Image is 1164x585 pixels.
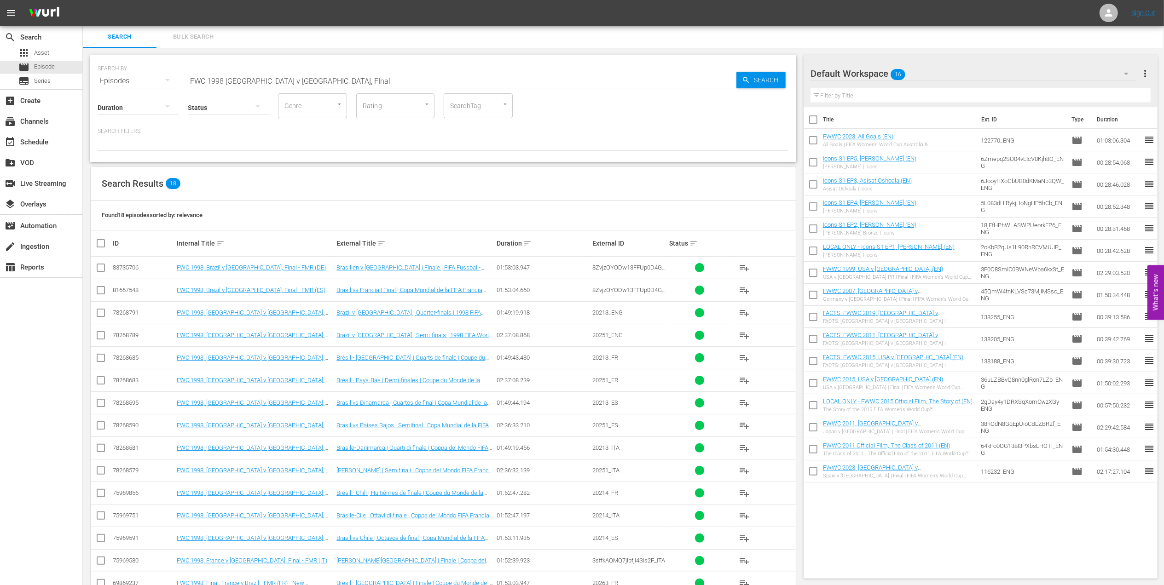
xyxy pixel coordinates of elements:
[592,377,618,384] span: 20251_FR
[5,137,16,148] span: Schedule
[1093,129,1144,151] td: 01:03:06.304
[1144,223,1155,234] span: reorder
[739,307,750,318] span: playlist_add
[739,397,750,408] span: playlist_add
[5,32,16,43] span: Search
[592,399,618,406] span: 20213_ES
[977,262,1068,284] td: 3F0O8SmIC0BWNeWba6kxSt_ENG
[733,279,755,301] button: playlist_add
[336,354,489,375] a: Brésil - [GEOGRAPHIC_DATA] | Quarts de finale | Coupe du Monde de la FIFA, [GEOGRAPHIC_DATA] 1998...
[113,467,174,474] div: 78268579
[497,534,590,541] div: 01:53:11.935
[977,438,1068,460] td: 64kFo0OG138I3PXbsLHOTl_ENG
[823,376,943,383] a: FWWC 2015, USA v [GEOGRAPHIC_DATA] (EN)
[113,557,174,564] div: 75969580
[823,384,973,390] div: USA v [GEOGRAPHIC_DATA] | Final | FIFA Women's World Cup Canada 2015™ | Full Match Replay
[811,61,1137,86] div: Default Workspace
[823,177,912,184] a: Icons S1 EP3, Asisat Oshoala (EN)
[336,557,490,571] a: [PERSON_NAME][GEOGRAPHIC_DATA] | Finale | Coppa del Mondo FIFA Francia 1998 | Match completo
[336,238,493,249] div: External Title
[336,287,486,300] a: Brasil vs Francia | Final | Copa Mundial de la FIFA Francia 1998™ | Partido completo
[113,512,174,519] div: 75969751
[823,274,973,280] div: USA v [GEOGRAPHIC_DATA] PR | Final | FIFA Women's World Cup [GEOGRAPHIC_DATA] 1999™ | Full Match ...
[592,489,618,496] span: 20214_FR
[733,347,755,369] button: playlist_add
[1144,267,1155,278] span: reorder
[1144,178,1155,189] span: reorder
[977,151,1068,173] td: 6Zmepq2SO04vEIcV0Kjh8O_ENG
[1093,195,1144,218] td: 00:28:52.348
[113,399,174,406] div: 78268595
[823,420,921,434] a: FWWC 2011, [GEOGRAPHIC_DATA] v [GEOGRAPHIC_DATA] (EN)
[177,238,334,249] div: Internal Title
[1144,311,1155,322] span: reorder
[733,392,755,414] button: playlist_add
[497,377,590,384] div: 02:37:08.239
[823,230,916,236] div: [PERSON_NAME] Bronze | Icons
[1071,400,1083,411] span: Episode
[1144,201,1155,212] span: reorder
[5,116,16,127] span: Channels
[592,512,620,519] span: 20214_ITA
[739,487,750,499] span: playlist_add
[739,375,750,386] span: playlist_add
[497,444,590,451] div: 01:49:19.456
[497,467,590,474] div: 02:36:32.139
[336,489,487,503] a: Brésil - Chili | Huitièmes de finale | Coupe du Monde de la FIFA, [GEOGRAPHIC_DATA] 1998™ | Match...
[1131,9,1155,17] a: Sign Out
[592,444,620,451] span: 20213_ITA
[733,414,755,436] button: playlist_add
[34,62,55,71] span: Episode
[1144,399,1155,410] span: reorder
[377,239,386,247] span: sort
[823,442,950,449] a: FWWC 2011 Official Film, The Class of 2011 (EN)
[177,264,326,271] a: FWC 1998, Brazil v [GEOGRAPHIC_DATA], Final - FMR (DE)
[336,444,492,458] a: Brasile-Danimarca | Quarti di finale | Coppa del Mondo FIFA Francia 1998 | Match completo
[592,422,618,429] span: 20251_ES
[1144,245,1155,256] span: reorder
[739,352,750,363] span: playlist_add
[34,48,49,57] span: Asset
[739,420,750,431] span: playlist_add
[739,285,750,296] span: playlist_add
[823,199,916,206] a: Icons S1 EP4, [PERSON_NAME] (EN)
[113,264,174,271] div: 83735706
[739,330,750,341] span: playlist_add
[497,238,590,249] div: Duration
[739,555,750,566] span: playlist_add
[336,399,491,413] a: Brasil vs Dinamarca | Cuartos de final | Copa Mundial de la FIFA Francia 1998™ | Partido completo
[1093,151,1144,173] td: 00:28:54.068
[1093,240,1144,262] td: 00:28:42.628
[823,221,916,228] a: Icons S1 EP2, [PERSON_NAME] (EN)
[739,533,750,544] span: playlist_add
[98,68,179,94] div: Episodes
[977,173,1068,195] td: 6JooyHXoGbUB0dKMaNb3QW_ENG
[177,557,327,564] a: FWC 1998, France v [GEOGRAPHIC_DATA], Final - FMR (IT)
[977,350,1068,372] td: 138188_ENG
[177,354,328,368] a: FWC 1998, [GEOGRAPHIC_DATA] v [GEOGRAPHIC_DATA], Quarter-Finals - FMR (FR)
[669,238,730,249] div: Status
[497,354,590,361] div: 01:49:43.480
[113,240,174,247] div: ID
[1071,267,1083,278] span: Episode
[5,262,16,273] span: Reports
[1144,289,1155,300] span: reorder
[5,199,16,210] span: Overlays
[823,186,912,192] div: Asisat Oshoala | Icons
[177,467,328,481] a: FWC 1998, [GEOGRAPHIC_DATA] v [GEOGRAPHIC_DATA], Semi-Finals - FMR (IT)
[1071,466,1083,477] span: Episode
[736,72,786,88] button: Search
[1140,63,1151,85] button: more_vert
[113,287,174,293] div: 81667548
[823,142,973,148] div: All Goals | FIFA Women's World Cup Australia & [GEOGRAPHIC_DATA] 2023™
[592,264,666,278] span: 8ZvjzOYODw13FFUp0D4Gv_DE
[592,354,618,361] span: 20213_FR
[1093,350,1144,372] td: 00:39:30.723
[336,534,488,548] a: Brasil vs Chile | Octavos de final | Copa Mundial de la FIFA Francia 1998™ | Partido completo
[977,328,1068,350] td: 138205_ENG
[733,550,755,572] button: playlist_add
[177,287,325,293] a: FWC 1998, Brazil v [GEOGRAPHIC_DATA], Final - FMR (ES)
[336,264,484,285] a: Brasilien v [GEOGRAPHIC_DATA] | Finale | FIFA Fussball-Weltmeisterschaft Frankreich 1998™ | Spiel...
[733,302,755,324] button: playlist_add
[823,318,973,324] div: FACTS: [GEOGRAPHIC_DATA] v [GEOGRAPHIC_DATA] | [GEOGRAPHIC_DATA] 2019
